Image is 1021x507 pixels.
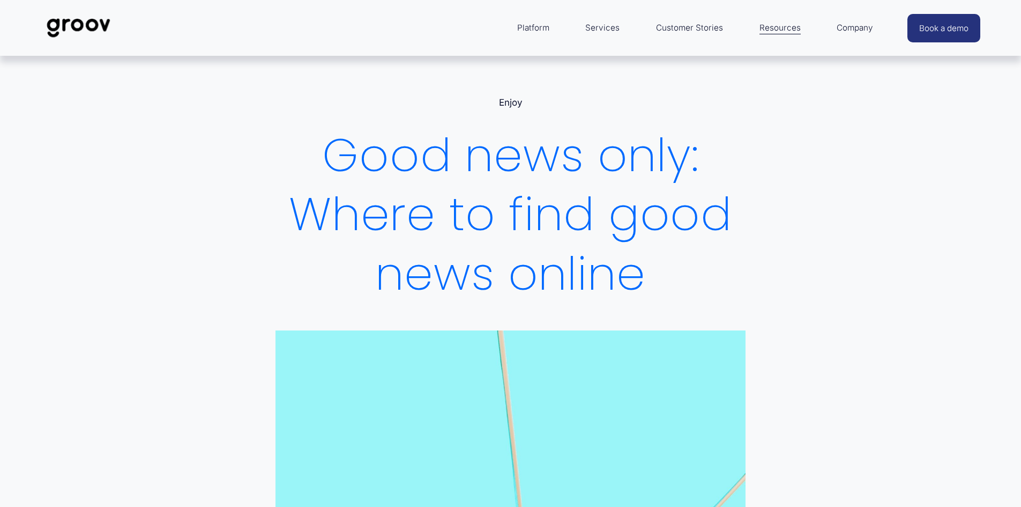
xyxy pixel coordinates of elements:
a: Enjoy [499,97,523,108]
a: folder dropdown [512,15,555,41]
span: Company [837,20,873,35]
span: Platform [517,20,549,35]
a: Services [580,15,625,41]
a: Customer Stories [651,15,728,41]
span: Resources [759,20,801,35]
a: folder dropdown [831,15,878,41]
h1: Good news only: Where to find good news online [275,126,745,304]
a: Book a demo [907,14,980,42]
img: Groov | Workplace Science Platform | Unlock Performance | Drive Results [41,10,116,46]
a: folder dropdown [754,15,806,41]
